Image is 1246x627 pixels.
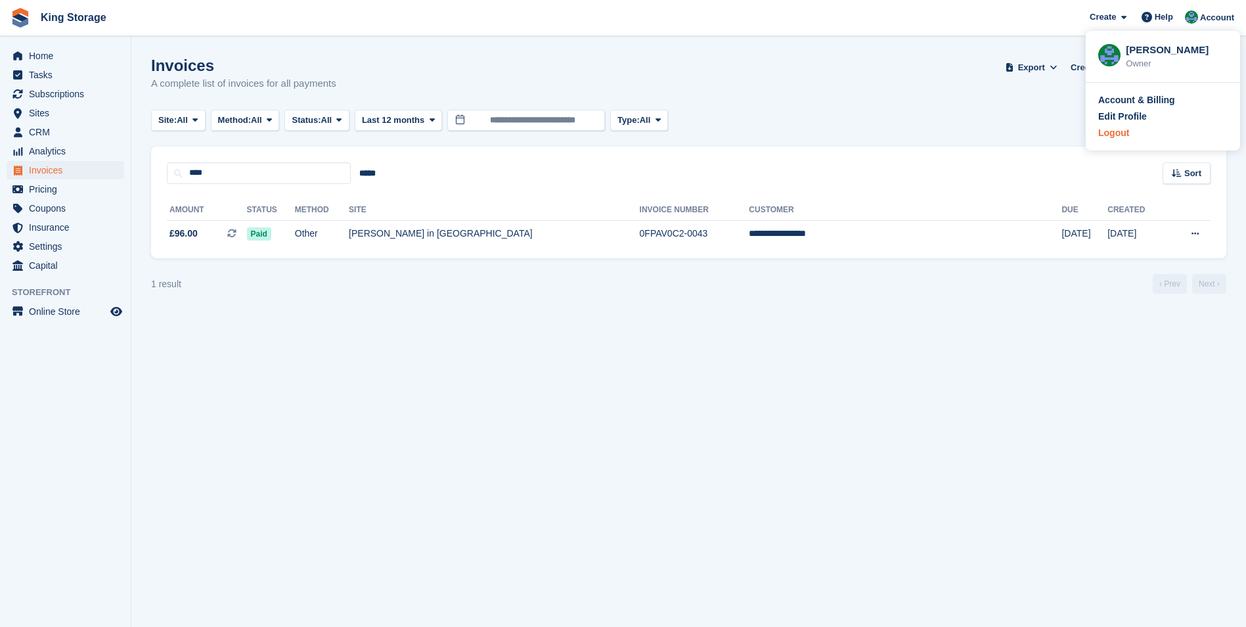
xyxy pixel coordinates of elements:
[151,277,181,291] div: 1 result
[1065,57,1126,78] a: Credit Notes
[7,142,124,160] a: menu
[108,304,124,319] a: Preview store
[640,220,749,248] td: 0FPAV0C2-0043
[211,110,280,131] button: Method: All
[362,114,424,127] span: Last 12 months
[1098,110,1147,124] div: Edit Profile
[151,57,336,74] h1: Invoices
[1192,274,1226,294] a: Next
[158,114,177,127] span: Site:
[29,66,108,84] span: Tasks
[1098,126,1228,140] a: Logout
[11,8,30,28] img: stora-icon-8386f47178a22dfd0bd8f6a31ec36ba5ce8667c1dd55bd0f319d3a0aa187defe.svg
[1184,167,1201,180] span: Sort
[610,110,668,131] button: Type: All
[7,161,124,179] a: menu
[292,114,321,127] span: Status:
[7,104,124,122] a: menu
[295,220,349,248] td: Other
[349,220,640,248] td: [PERSON_NAME] in [GEOGRAPHIC_DATA]
[7,302,124,321] a: menu
[617,114,640,127] span: Type:
[1126,57,1228,70] div: Owner
[321,114,332,127] span: All
[247,200,295,221] th: Status
[29,123,108,141] span: CRM
[247,227,271,241] span: Paid
[29,302,108,321] span: Online Store
[29,256,108,275] span: Capital
[29,237,108,256] span: Settings
[169,227,198,241] span: £96.00
[640,114,651,127] span: All
[7,47,124,65] a: menu
[1098,44,1121,66] img: John King
[35,7,112,28] a: King Storage
[218,114,252,127] span: Method:
[29,85,108,103] span: Subscriptions
[1098,110,1228,124] a: Edit Profile
[29,161,108,179] span: Invoices
[29,218,108,237] span: Insurance
[1107,200,1167,221] th: Created
[1002,57,1060,78] button: Export
[29,47,108,65] span: Home
[640,200,749,221] th: Invoice Number
[29,142,108,160] span: Analytics
[1150,274,1229,294] nav: Page
[1185,11,1198,24] img: John King
[1090,11,1116,24] span: Create
[1153,274,1187,294] a: Previous
[1061,200,1107,221] th: Due
[7,218,124,237] a: menu
[349,200,640,221] th: Site
[151,76,336,91] p: A complete list of invoices for all payments
[1098,93,1228,107] a: Account & Billing
[7,85,124,103] a: menu
[7,256,124,275] a: menu
[749,200,1061,221] th: Customer
[29,180,108,198] span: Pricing
[1018,61,1045,74] span: Export
[177,114,188,127] span: All
[7,123,124,141] a: menu
[167,200,247,221] th: Amount
[12,286,131,299] span: Storefront
[1200,11,1234,24] span: Account
[1155,11,1173,24] span: Help
[29,199,108,218] span: Coupons
[1061,220,1107,248] td: [DATE]
[7,66,124,84] a: menu
[151,110,206,131] button: Site: All
[1126,43,1228,55] div: [PERSON_NAME]
[284,110,349,131] button: Status: All
[295,200,349,221] th: Method
[355,110,442,131] button: Last 12 months
[251,114,262,127] span: All
[1107,220,1167,248] td: [DATE]
[1098,93,1175,107] div: Account & Billing
[29,104,108,122] span: Sites
[7,180,124,198] a: menu
[1098,126,1129,140] div: Logout
[7,199,124,218] a: menu
[7,237,124,256] a: menu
